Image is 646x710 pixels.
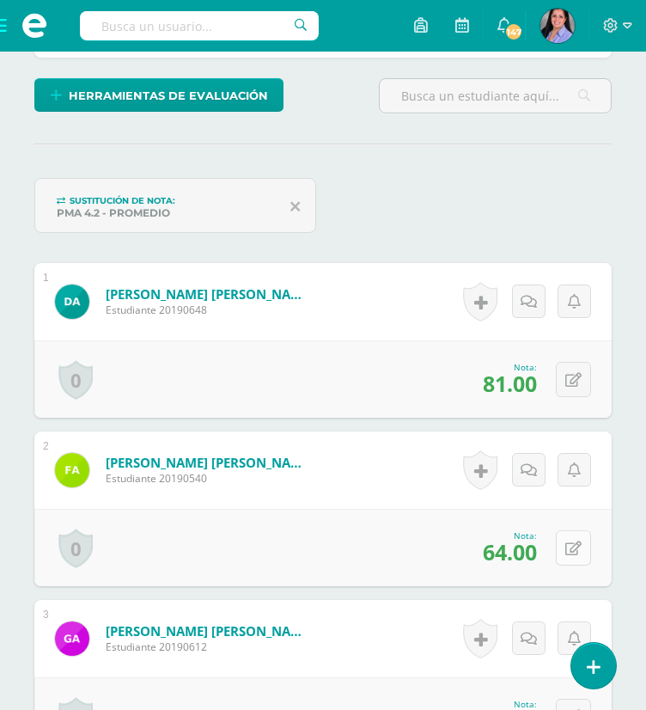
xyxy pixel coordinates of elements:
span: 81.00 [483,369,537,398]
img: 6bf902fc9f2f7b662c09b050b884b4ad.png [55,621,89,656]
a: [PERSON_NAME] [PERSON_NAME] [106,622,312,640]
div: PMA 4.2 - Promedio [57,206,277,219]
a: [PERSON_NAME] [PERSON_NAME] [106,454,312,471]
a: [PERSON_NAME] [PERSON_NAME] [106,285,312,303]
span: Estudiante 20190540 [106,471,312,486]
a: 0 [58,360,93,400]
img: dfb5001b706e54b8c3aabd71131b12fe.png [55,453,89,487]
span: Estudiante 20190612 [106,640,312,654]
div: Nota: [483,529,537,542]
div: Nota: [483,361,537,373]
img: 9266f899e39d766b62ad774cf56cb49b.png [55,285,89,319]
span: 64.00 [483,537,537,566]
a: Herramientas de evaluación [34,78,283,112]
input: Busca un estudiante aquí... [380,79,611,113]
span: Sustitución de nota: [70,195,175,206]
span: Herramientas de evaluación [69,80,268,112]
a: 0 [58,529,93,568]
img: a8d06d2de00d44b03218597b7632f245.png [540,9,575,43]
span: 147 [504,22,523,41]
div: Nota: [483,698,537,710]
span: Estudiante 20190648 [106,303,312,317]
input: Busca un usuario... [80,11,319,40]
